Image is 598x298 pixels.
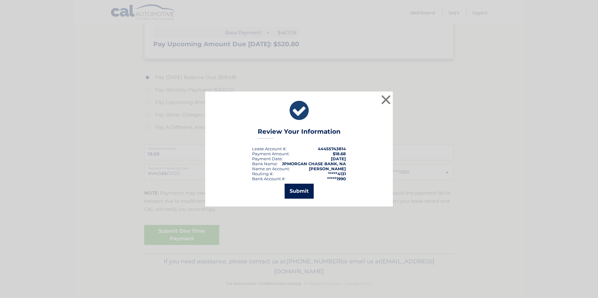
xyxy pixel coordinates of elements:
div: Routing #: [252,171,273,176]
strong: [PERSON_NAME] [309,166,346,171]
strong: JPMORGAN CHASE BANK, NA [282,161,346,166]
div: : [252,156,283,161]
div: Bank Name: [252,161,278,166]
span: $18.68 [333,151,346,156]
strong: 44455743814 [318,146,346,151]
div: Payment Amount: [252,151,290,156]
div: Lease Account #: [252,146,286,151]
span: [DATE] [331,156,346,161]
button: × [380,93,392,106]
span: Payment Date [252,156,282,161]
h3: Review Your Information [258,128,341,139]
div: Name on Account: [252,166,290,171]
div: Bank Account #: [252,176,286,181]
button: Submit [285,184,314,199]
